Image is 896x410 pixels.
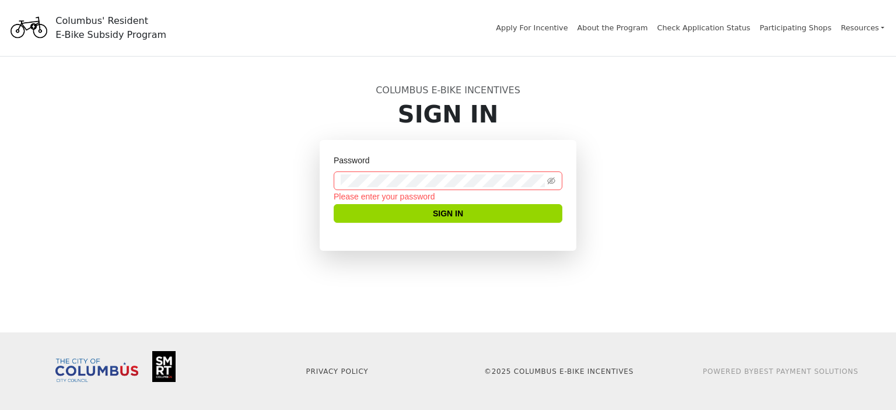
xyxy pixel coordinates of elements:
[455,366,663,377] p: © 2025 Columbus E-Bike Incentives
[7,20,166,34] a: Columbus' ResidentE-Bike Subsidy Program
[341,174,545,187] input: Password
[759,23,831,32] a: Participating Shops
[55,14,166,42] div: Columbus' Resident E-Bike Subsidy Program
[152,351,176,382] img: Smart Columbus
[547,177,555,185] span: eye-invisible
[496,23,568,32] a: Apply For Incentive
[306,367,369,376] a: Privacy Policy
[703,367,859,376] a: Powered ByBest Payment Solutions
[70,100,826,128] h1: Sign In
[433,207,463,220] span: Sign In
[334,190,562,203] div: Please enter your password
[657,23,751,32] a: Check Application Status
[841,17,884,38] a: Resources
[55,359,138,382] img: Columbus City Council
[334,154,377,167] label: Password
[7,8,51,48] img: Program logo
[70,85,826,96] h6: Columbus E-Bike Incentives
[577,23,648,32] a: About the Program
[334,204,562,223] button: Sign In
